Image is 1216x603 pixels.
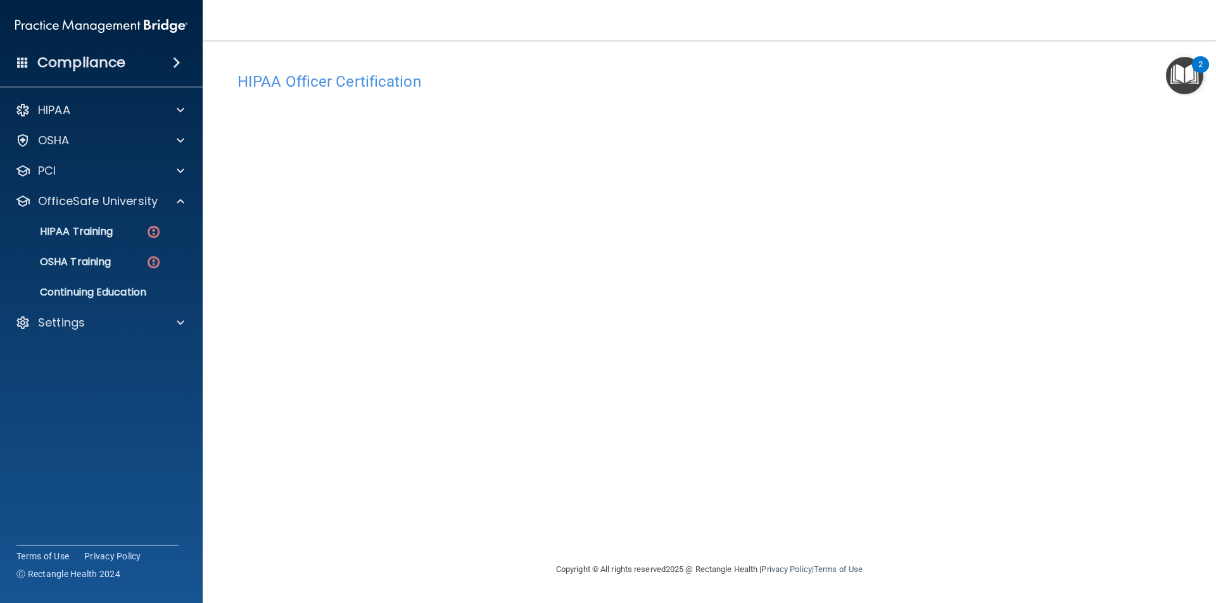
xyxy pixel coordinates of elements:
p: HIPAA [38,103,70,118]
a: Terms of Use [16,550,69,563]
a: HIPAA [15,103,184,118]
p: HIPAA Training [8,225,113,238]
a: OSHA [15,133,184,148]
img: danger-circle.6113f641.png [146,224,161,240]
p: Continuing Education [8,286,181,299]
img: PMB logo [15,13,187,39]
span: Ⓒ Rectangle Health 2024 [16,568,120,580]
div: Copyright © All rights reserved 2025 @ Rectangle Health | | [478,549,940,590]
a: Terms of Use [814,564,863,574]
a: Privacy Policy [761,564,811,574]
h4: Compliance [37,54,125,71]
a: Privacy Policy [84,550,141,563]
img: danger-circle.6113f641.png [146,254,161,270]
p: OSHA Training [8,256,111,268]
p: PCI [38,163,56,178]
p: OfficeSafe University [38,194,158,209]
a: OfficeSafe University [15,194,184,209]
button: Open Resource Center, 2 new notifications [1166,57,1203,94]
iframe: hipaa-training [237,97,1181,508]
p: OSHA [38,133,70,148]
div: 2 [1198,65,1203,81]
a: PCI [15,163,184,178]
a: Settings [15,315,184,330]
iframe: Drift Widget Chat Controller [997,513,1201,564]
p: Settings [38,315,85,330]
h4: HIPAA Officer Certification [237,73,1181,90]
